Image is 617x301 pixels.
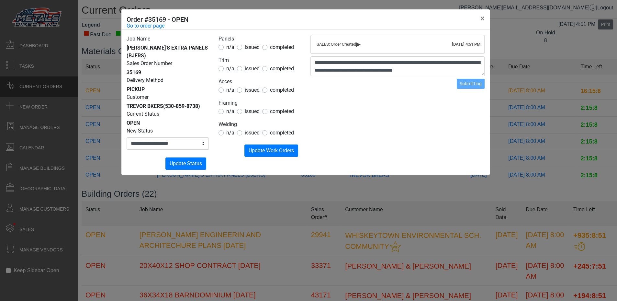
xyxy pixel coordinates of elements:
[127,93,149,101] label: Customer
[219,121,301,129] legend: Welding
[127,45,208,59] span: [PERSON_NAME]'S EXTRA PANELS (BJERS)
[127,110,159,118] label: Current Status
[452,41,480,48] div: [DATE] 4:51 PM
[270,44,294,50] span: completed
[127,22,164,30] a: Go to order page
[226,130,234,136] span: n/a
[219,56,301,65] legend: Trim
[245,44,260,50] span: issued
[245,65,260,72] span: issued
[127,35,150,43] label: Job Name
[226,44,234,50] span: n/a
[245,87,260,93] span: issued
[457,79,485,89] button: Submitting
[127,69,209,76] div: 35169
[219,78,301,86] legend: Acces
[475,9,490,28] button: Close
[270,65,294,72] span: completed
[219,99,301,108] legend: Framing
[244,145,298,157] button: Update Work Orders
[270,130,294,136] span: completed
[127,15,188,24] h5: Order #35169 - OPEN
[127,127,153,135] label: New Status
[317,41,478,48] div: SALES: Order Created
[460,81,482,86] span: Submitting
[127,119,209,127] div: OPEN
[165,157,206,170] button: Update Status
[127,76,163,84] label: Delivery Method
[219,35,301,43] legend: Panels
[226,87,234,93] span: n/a
[356,42,361,46] span: ▸
[226,108,234,114] span: n/a
[249,147,294,154] span: Update Work Orders
[270,108,294,114] span: completed
[127,86,209,93] div: PICKUP
[245,130,260,136] span: issued
[163,103,200,109] span: (530-859-8738)
[245,108,260,114] span: issued
[127,102,209,110] div: TREVOR BKERS
[170,160,202,167] span: Update Status
[127,60,172,67] label: Sales Order Number
[270,87,294,93] span: completed
[226,65,234,72] span: n/a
